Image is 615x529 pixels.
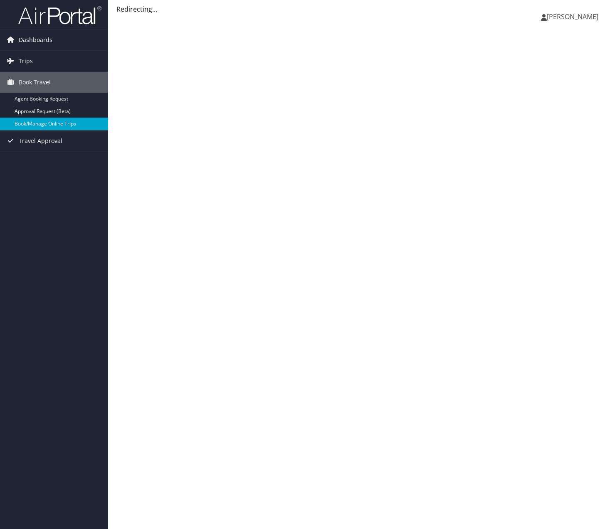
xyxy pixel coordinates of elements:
span: Trips [19,51,33,71]
span: Dashboards [19,30,52,50]
a: [PERSON_NAME] [541,4,607,29]
div: Redirecting... [116,4,607,14]
img: airportal-logo.png [18,5,101,25]
span: [PERSON_NAME] [547,12,598,21]
span: Travel Approval [19,130,62,151]
span: Book Travel [19,72,51,93]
